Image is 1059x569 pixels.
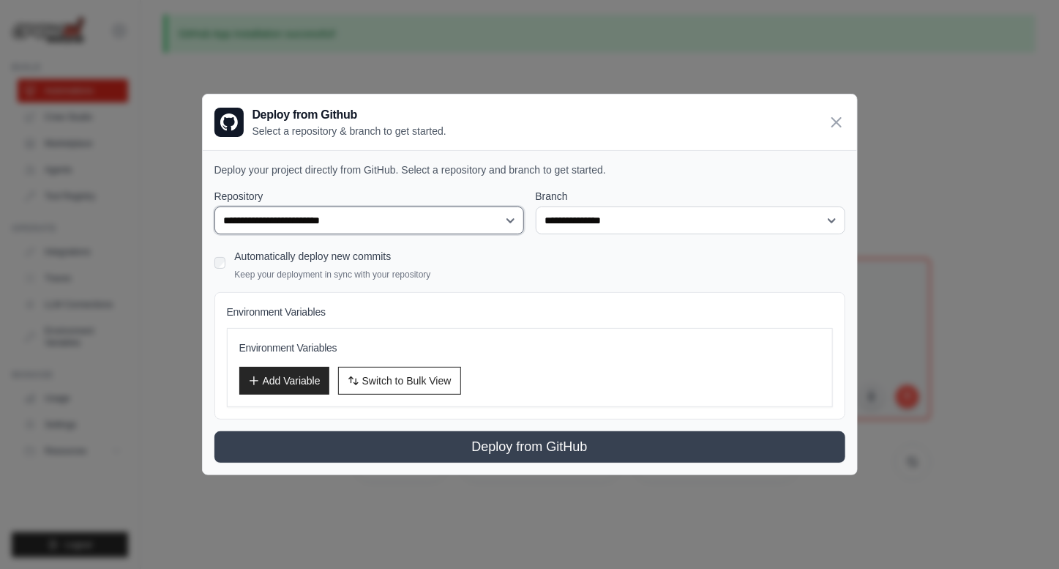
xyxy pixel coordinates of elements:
[214,163,845,177] p: Deploy your project directly from GitHub. Select a repository and branch to get started.
[234,250,391,262] label: Automatically deploy new commits
[234,269,430,280] p: Keep your deployment in sync with your repository
[239,341,820,355] h3: Environment Variables
[252,124,446,138] p: Select a repository & branch to get started.
[227,305,833,319] h4: Environment Variables
[362,373,452,388] span: Switch to Bulk View
[214,189,524,204] label: Repository
[536,189,845,204] label: Branch
[338,367,461,395] button: Switch to Bulk View
[239,367,329,395] button: Add Variable
[252,106,446,124] h3: Deploy from Github
[986,499,1059,569] iframe: Chat Widget
[214,431,845,463] button: Deploy from GitHub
